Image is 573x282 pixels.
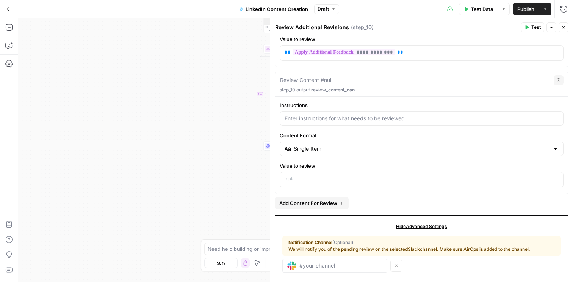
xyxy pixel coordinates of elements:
div: We will notify you of the pending review on the selected Slack channel. Make sure AirOps is added... [288,239,530,253]
button: Publish [513,3,539,15]
div: ConditionCheck Final ApprovalStep 8 [264,44,323,54]
button: Draft [314,4,339,14]
label: Instructions [280,101,564,109]
span: LinkedIn Content Creation [246,5,308,13]
span: Test [531,24,541,31]
label: Value to review [280,162,564,170]
span: Hide Advanced Settings [396,223,447,230]
span: review_content_nan [311,87,355,93]
span: 50% [217,260,225,266]
span: Add Content For Review [279,199,337,207]
button: LinkedIn Content Creation [234,3,313,15]
div: Single OutputOutputEnd [264,162,323,171]
strong: Notification Channel [288,239,332,245]
span: (Optional) [332,239,353,245]
div: LLM · GPT-5Create Final Content PackageStep 6 [264,142,323,151]
p: step_10.output. [280,87,564,93]
textarea: Review Additional Revisions [275,24,349,31]
label: Content Format [280,132,564,139]
button: Add Content For Review [275,197,349,209]
button: Test [521,22,544,32]
span: ( step_10 ) [351,24,374,31]
g: Edge from step_8 to step_8-conditional-end [260,54,293,135]
input: Enter instructions for what needs to be reviewed [285,115,559,122]
input: Single Item [294,145,550,153]
span: Test Data [471,5,493,13]
input: #your-channel [299,262,382,269]
img: Slack [287,261,296,270]
button: Test Data [459,3,498,15]
span: Publish [517,5,534,13]
span: Draft [318,6,329,13]
label: Value to review [280,35,564,43]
